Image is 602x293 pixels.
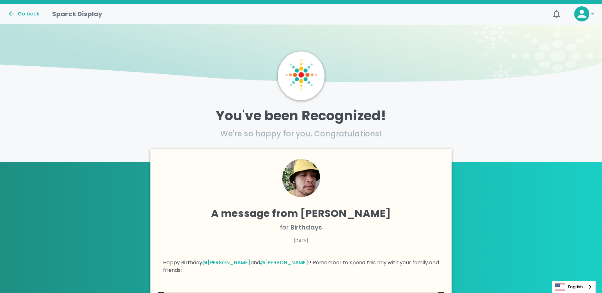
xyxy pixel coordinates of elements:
aside: Language selected: English [552,281,596,293]
a: @[PERSON_NAME] [260,259,308,266]
p: for [163,222,439,232]
div: Language [552,281,596,293]
span: Birthdays [290,223,322,232]
h4: A message from [PERSON_NAME] [163,207,439,220]
a: @[PERSON_NAME] [202,259,250,266]
p: [DATE] [163,237,439,244]
p: Happy Birthday and !! Remember to spend this day with your family and friends! [163,259,439,274]
img: Picture of Marlon Beltran [282,159,320,197]
h1: Sparck Display [52,9,102,19]
img: Sparck logo [285,59,317,91]
a: English [552,281,595,293]
button: Go back [8,10,40,18]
